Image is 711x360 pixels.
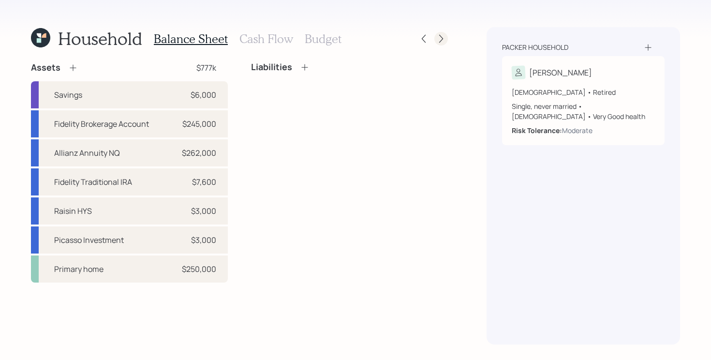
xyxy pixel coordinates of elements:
div: $3,000 [191,205,216,217]
div: $777k [196,62,216,74]
div: $250,000 [182,263,216,275]
div: Fidelity Brokerage Account [54,118,149,130]
div: $245,000 [182,118,216,130]
div: Savings [54,89,82,101]
div: [PERSON_NAME] [529,67,592,78]
h3: Budget [305,32,341,46]
h4: Assets [31,62,60,73]
b: Risk Tolerance: [512,126,562,135]
div: $7,600 [192,176,216,188]
div: [DEMOGRAPHIC_DATA] • Retired [512,87,655,97]
div: $262,000 [182,147,216,159]
div: Packer household [502,43,568,52]
div: Single, never married • [DEMOGRAPHIC_DATA] • Very Good health [512,101,655,121]
div: Moderate [562,125,592,135]
div: Primary home [54,263,104,275]
div: Picasso Investment [54,234,124,246]
h3: Balance Sheet [154,32,228,46]
h3: Cash Flow [239,32,293,46]
div: Raisin HYS [54,205,92,217]
div: Allianz Annuity NQ [54,147,120,159]
h4: Liabilities [251,62,292,73]
div: $3,000 [191,234,216,246]
h1: Household [58,28,142,49]
div: Fidelity Traditional IRA [54,176,132,188]
div: $6,000 [191,89,216,101]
